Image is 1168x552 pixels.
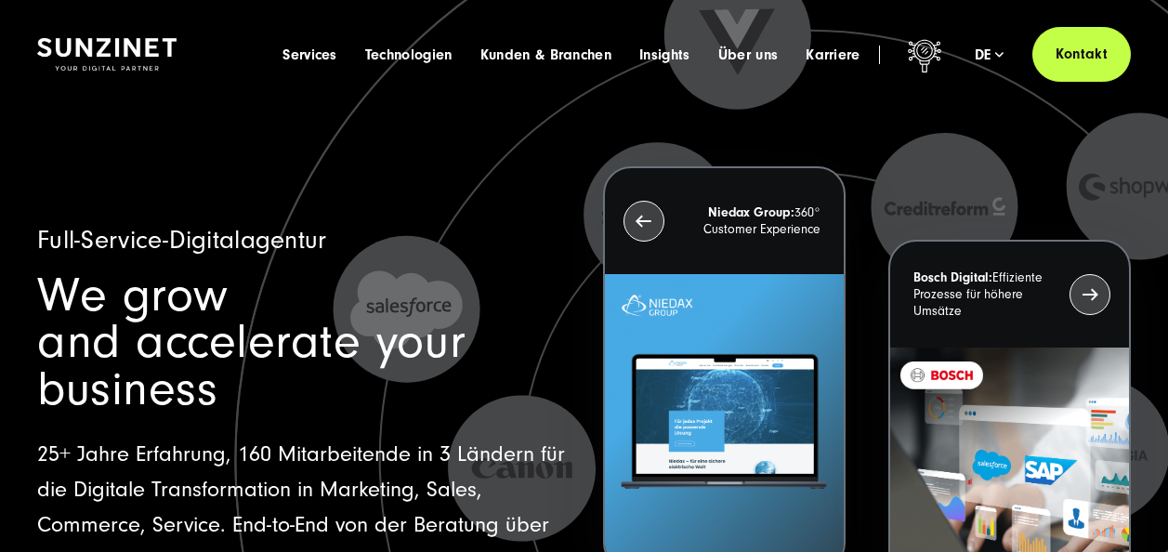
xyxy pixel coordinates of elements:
[639,46,690,64] a: Insights
[913,269,1060,320] p: Effiziente Prozesse für höhere Umsätze
[975,46,1004,64] div: de
[1032,27,1131,82] a: Kontakt
[480,46,611,64] a: Kunden & Branchen
[365,46,453,64] a: Technologien
[913,270,992,285] strong: Bosch Digital:
[675,204,821,238] p: 360° Customer Experience
[718,46,779,64] a: Über uns
[37,226,327,255] span: Full-Service-Digitalagentur
[708,205,794,220] strong: Niedax Group:
[37,38,177,71] img: SUNZINET Full Service Digital Agentur
[806,46,860,64] a: Karriere
[282,46,337,64] a: Services
[37,268,466,416] span: We grow and accelerate your business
